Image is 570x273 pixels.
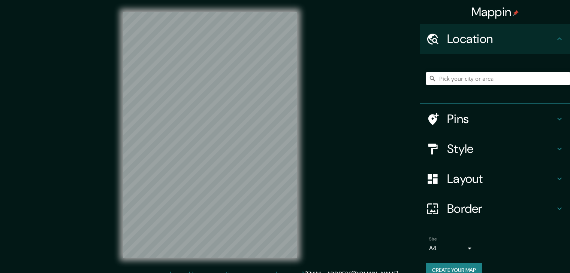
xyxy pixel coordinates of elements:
h4: Location [447,31,555,46]
canvas: Map [123,12,297,258]
div: Pins [420,104,570,134]
div: A4 [429,242,474,254]
h4: Style [447,141,555,156]
h4: Layout [447,171,555,186]
div: Layout [420,164,570,194]
h4: Pins [447,111,555,126]
img: pin-icon.png [513,10,519,16]
label: Size [429,236,437,242]
div: Style [420,134,570,164]
div: Location [420,24,570,54]
h4: Mappin [471,4,519,19]
div: Border [420,194,570,224]
h4: Border [447,201,555,216]
input: Pick your city or area [426,72,570,85]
